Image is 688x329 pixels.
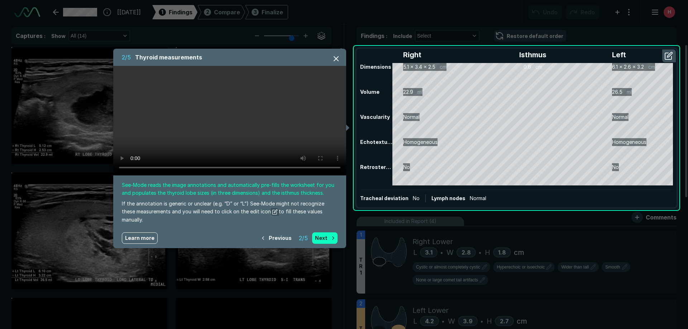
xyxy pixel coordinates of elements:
[122,53,131,62] span: 2 / 5
[125,234,154,242] span: Learn more
[122,232,158,244] a: Learn more
[312,232,338,244] button: Next
[122,200,338,224] span: If the annotation is generic or unclear (e.g. “D” or “L”) See-Mode might not recognize these meas...
[122,181,338,197] span: See-Mode reads the image annotations and automatically pre-fills the worksheet for you and popula...
[299,234,308,242] span: 2 / 5
[135,53,202,62] span: Thyroid measurements
[259,232,295,244] button: Previous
